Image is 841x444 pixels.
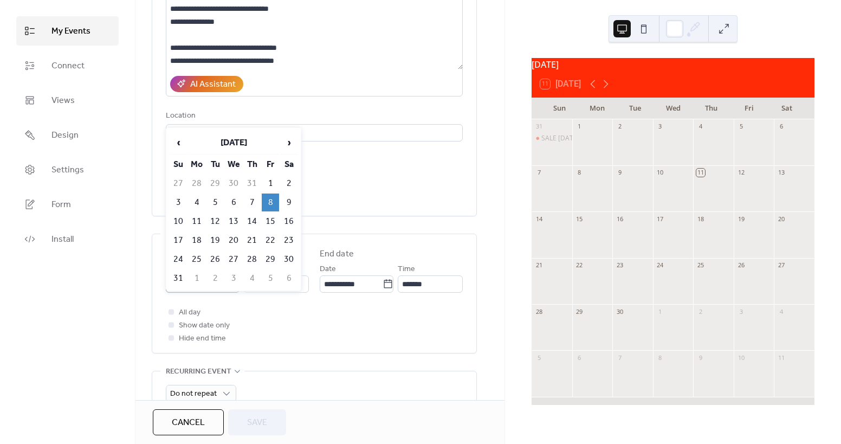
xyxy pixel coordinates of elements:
div: 20 [777,215,785,223]
td: 13 [225,213,242,230]
div: Fri [730,98,768,119]
span: Views [51,94,75,107]
td: 5 [206,194,224,211]
div: 26 [737,261,745,269]
td: 2 [206,269,224,287]
div: 6 [575,353,584,362]
td: 12 [206,213,224,230]
div: 23 [616,261,624,269]
td: 1 [262,175,279,192]
td: 22 [262,231,279,249]
div: 11 [777,353,785,362]
button: Cancel [153,409,224,435]
span: Design [51,129,79,142]
div: 9 [616,169,624,177]
a: Views [16,86,119,115]
a: Settings [16,155,119,184]
div: 8 [656,353,664,362]
td: 30 [225,175,242,192]
div: 25 [696,261,704,269]
td: 27 [225,250,242,268]
span: All day [179,306,200,319]
div: 10 [737,353,745,362]
a: My Events [16,16,119,46]
span: Hide end time [179,332,226,345]
div: 16 [616,215,624,223]
td: 24 [170,250,187,268]
th: Th [243,156,261,173]
div: 6 [777,123,785,131]
div: 15 [575,215,584,223]
td: 21 [243,231,261,249]
span: Do not repeat [170,387,217,401]
td: 3 [170,194,187,211]
th: We [225,156,242,173]
div: [DATE] [532,58,814,71]
td: 18 [188,231,205,249]
th: Sa [280,156,297,173]
div: 7 [616,353,624,362]
div: Location [166,110,461,123]
td: 14 [243,213,261,230]
div: 12 [737,169,745,177]
div: 3 [737,307,745,316]
td: 15 [262,213,279,230]
td: 19 [206,231,224,249]
div: 31 [535,123,543,131]
div: 28 [535,307,543,316]
span: Time [398,263,415,276]
div: 11 [696,169,704,177]
div: 7 [535,169,543,177]
div: 2 [696,307,704,316]
a: Connect [16,51,119,80]
td: 29 [206,175,224,192]
th: Mo [188,156,205,173]
div: 19 [737,215,745,223]
div: Tue [616,98,654,119]
div: Sun [540,98,578,119]
a: Form [16,190,119,219]
div: 30 [616,307,624,316]
span: › [281,132,297,153]
td: 28 [243,250,261,268]
td: 30 [280,250,297,268]
td: 9 [280,194,297,211]
div: 22 [575,261,584,269]
td: 31 [170,269,187,287]
div: 1 [656,307,664,316]
div: 14 [535,215,543,223]
td: 6 [225,194,242,211]
div: 3 [656,123,664,131]
span: Connect [51,60,85,73]
div: 5 [737,123,745,131]
th: [DATE] [188,131,279,155]
button: AI Assistant [170,76,243,92]
div: SALE Last Sunday of Month [532,134,572,143]
div: 4 [696,123,704,131]
span: Cancel [172,416,205,429]
div: 29 [575,307,584,316]
td: 10 [170,213,187,230]
td: 6 [280,269,297,287]
div: SALE [DATE] of Month [541,134,608,143]
th: Tu [206,156,224,173]
th: Fr [262,156,279,173]
td: 31 [243,175,261,192]
td: 5 [262,269,279,287]
span: Form [51,198,71,211]
td: 27 [170,175,187,192]
div: Mon [578,98,616,119]
span: Date [320,263,336,276]
div: 27 [777,261,785,269]
td: 4 [188,194,205,211]
a: Design [16,120,119,150]
span: Install [51,233,74,246]
span: Recurring event [166,365,231,378]
div: 10 [656,169,664,177]
div: Thu [692,98,730,119]
td: 4 [243,269,261,287]
td: 23 [280,231,297,249]
th: Su [170,156,187,173]
div: Sat [768,98,806,119]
